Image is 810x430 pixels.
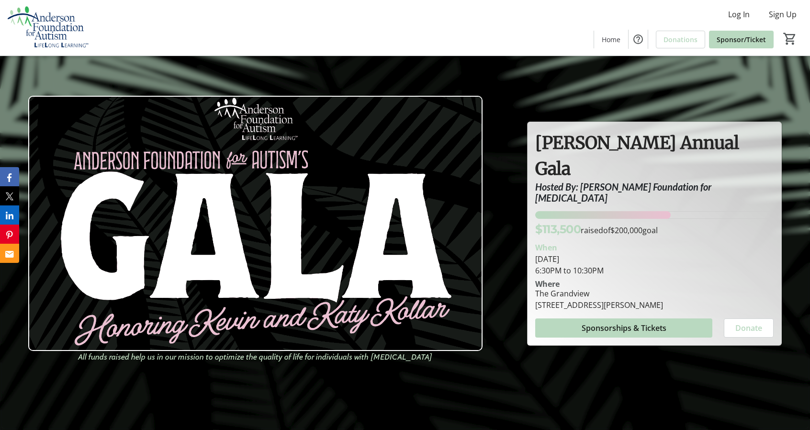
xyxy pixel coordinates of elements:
[535,211,774,219] div: 56.75% of fundraising goal reached
[602,34,620,45] span: Home
[535,242,557,253] div: When
[28,96,483,351] img: Campaign CTA Media Photo
[769,9,797,20] span: Sign Up
[781,30,799,47] button: Cart
[535,299,663,311] div: [STREET_ADDRESS][PERSON_NAME]
[761,7,804,22] button: Sign Up
[535,318,712,338] button: Sponsorships & Tickets
[535,280,560,288] div: Where
[6,4,91,52] img: Anderson Foundation for Autism 's Logo
[629,30,648,49] button: Help
[728,9,750,20] span: Log In
[535,132,739,180] span: [PERSON_NAME] Annual Gala
[535,222,581,236] span: $113,500
[720,7,757,22] button: Log In
[664,34,697,45] span: Donations
[582,322,666,334] span: Sponsorships & Tickets
[78,352,432,363] em: All funds raised help us in our mission to optimize the quality of life for individuals with [MED...
[656,31,705,48] a: Donations
[735,322,762,334] span: Donate
[535,181,713,204] em: Hosted By: [PERSON_NAME] Foundation for [MEDICAL_DATA]
[724,318,774,338] button: Donate
[594,31,628,48] a: Home
[535,221,658,238] p: raised of goal
[610,225,642,236] span: $200,000
[709,31,774,48] a: Sponsor/Ticket
[717,34,766,45] span: Sponsor/Ticket
[535,253,774,276] div: [DATE] 6:30PM to 10:30PM
[535,288,663,299] div: The Grandview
